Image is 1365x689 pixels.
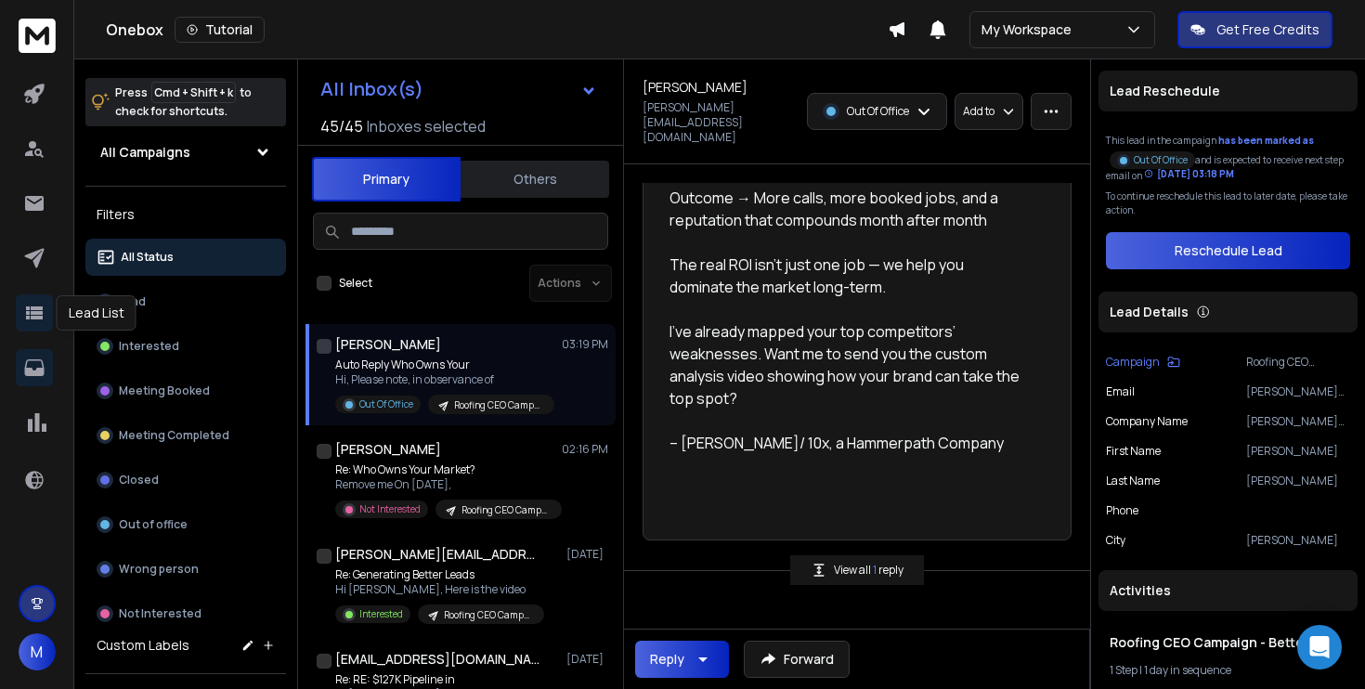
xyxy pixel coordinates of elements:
button: M [19,633,56,670]
p: Add to [963,104,994,119]
label: Select [339,276,372,291]
button: Out of office [85,506,286,543]
p: Re: Who Owns Your Market? [335,462,558,477]
p: Get Free Credits [1216,20,1319,39]
p: City [1106,533,1125,548]
button: Not Interested [85,595,286,632]
p: Interested [119,339,179,354]
p: Hi, Please note, in observance of [335,372,554,387]
p: Out of office [119,517,188,532]
p: Roofing CEO Campaign - Better List [454,398,543,412]
p: Lead [119,294,146,309]
div: | [1110,663,1346,678]
h1: All Campaigns [100,143,190,162]
h1: [PERSON_NAME][EMAIL_ADDRESS][DOMAIN_NAME] [335,545,539,564]
p: [DATE] [566,547,608,562]
button: Wrong person [85,551,286,588]
p: Meeting Booked [119,383,210,398]
p: View all reply [834,563,903,578]
p: Meeting Completed [119,428,229,443]
p: Hi [PERSON_NAME], Here is the video [335,582,544,597]
p: Out Of Office [1134,153,1188,167]
p: 03:19 PM [562,337,608,352]
h1: [PERSON_NAME] [335,440,441,459]
button: Reply [635,641,729,678]
button: Meeting Completed [85,417,286,454]
p: Company Name [1106,414,1188,429]
h3: Filters [85,201,286,227]
p: [PERSON_NAME][EMAIL_ADDRESS][DOMAIN_NAME] [1246,384,1350,399]
span: 1 day in sequence [1144,662,1231,678]
p: [PERSON_NAME] [1246,533,1350,548]
p: Roofing CEO Campaign - Better List [444,608,533,622]
p: Out Of Office [359,397,413,411]
p: Not Interested [359,502,421,516]
button: Tutorial [175,17,265,43]
button: Primary [312,157,461,201]
button: Forward [744,641,850,678]
button: All Status [85,239,286,276]
button: Get Free Credits [1177,11,1332,48]
h3: Inboxes selected [367,115,486,137]
h1: [EMAIL_ADDRESS][DOMAIN_NAME] [335,650,539,669]
button: Meeting Booked [85,372,286,409]
span: 1 [873,562,878,578]
div: Activities [1098,570,1358,611]
p: To continue reschedule this lead to later date, please take action. [1106,189,1350,217]
p: Not Interested [119,606,201,621]
h1: Roofing CEO Campaign - Better List [1110,633,1346,652]
p: Auto Reply Who Owns Your [335,357,554,372]
span: 1 Step [1110,662,1137,678]
p: Phone [1106,503,1138,518]
p: [PERSON_NAME] Management LLC [1246,414,1350,429]
div: Lead List [57,295,136,331]
p: [DATE] [566,652,608,667]
button: All Campaigns [85,134,286,171]
p: Out Of Office [847,104,909,119]
div: Onebox [106,17,888,43]
span: Cmd + Shift + k [151,82,236,103]
button: Others [461,159,609,200]
p: Campaign [1106,355,1160,370]
button: Lead [85,283,286,320]
p: Roofing CEO Campaign - Better List [461,503,551,517]
p: [PERSON_NAME] [1246,444,1350,459]
span: 45 / 45 [320,115,363,137]
p: First Name [1106,444,1161,459]
p: Roofing CEO Campaign - Better List [1246,355,1350,370]
p: Wrong person [119,562,199,577]
p: Closed [119,473,159,487]
p: Last Name [1106,474,1160,488]
button: Closed [85,461,286,499]
p: Interested [359,607,403,621]
p: Re: RE: $127K Pipeline in [335,672,544,687]
h1: [PERSON_NAME] [335,335,441,354]
div: Reply [650,650,684,669]
p: All Status [121,250,174,265]
span: has been marked as [1218,134,1314,147]
p: Press to check for shortcuts. [115,84,252,121]
h3: Custom Labels [97,636,189,655]
p: 02:16 PM [562,442,608,457]
h1: All Inbox(s) [320,80,423,98]
div: This lead in the campaign and is expected to receive next step email on [1106,134,1350,182]
p: Lead Reschedule [1110,82,1220,100]
p: [PERSON_NAME] [1246,474,1350,488]
button: Campaign [1106,355,1180,370]
p: Lead Details [1110,303,1189,321]
h1: [PERSON_NAME] [643,78,747,97]
div: [DATE] 03:18 PM [1144,167,1234,181]
button: Reschedule Lead [1106,232,1350,269]
button: Interested [85,328,286,365]
p: Re: Generating Better Leads [335,567,544,582]
p: My Workspace [981,20,1079,39]
p: Email [1106,384,1135,399]
button: All Inbox(s) [305,71,612,108]
p: [PERSON_NAME][EMAIL_ADDRESS][DOMAIN_NAME] [643,100,796,145]
div: Open Intercom Messenger [1297,625,1342,669]
p: Remove me On [DATE], [335,477,558,492]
